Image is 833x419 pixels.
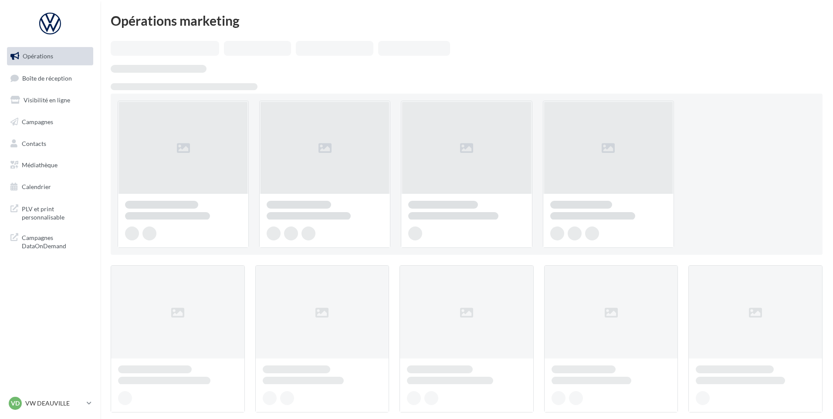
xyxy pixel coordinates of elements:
a: Opérations [5,47,95,65]
span: VD [11,399,20,408]
a: Médiathèque [5,156,95,174]
span: PLV et print personnalisable [22,203,90,222]
a: Boîte de réception [5,69,95,88]
span: Boîte de réception [22,74,72,81]
a: Calendrier [5,178,95,196]
span: Médiathèque [22,161,58,169]
span: Calendrier [22,183,51,190]
a: Campagnes DataOnDemand [5,228,95,254]
a: Campagnes [5,113,95,131]
a: Visibilité en ligne [5,91,95,109]
span: Contacts [22,139,46,147]
span: Campagnes [22,118,53,125]
div: Opérations marketing [111,14,823,27]
span: Opérations [23,52,53,60]
a: Contacts [5,135,95,153]
a: PLV et print personnalisable [5,199,95,225]
p: VW DEAUVILLE [25,399,83,408]
a: VD VW DEAUVILLE [7,395,93,412]
span: Campagnes DataOnDemand [22,232,90,250]
span: Visibilité en ligne [24,96,70,104]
